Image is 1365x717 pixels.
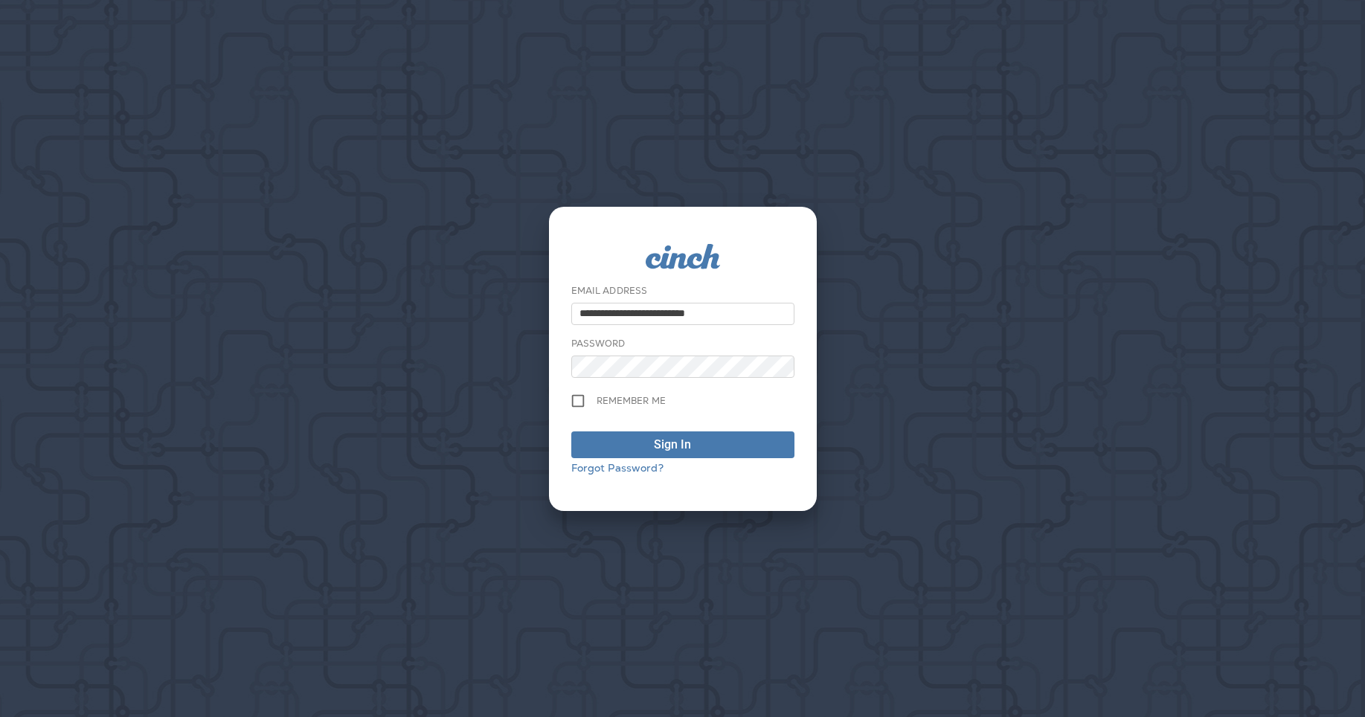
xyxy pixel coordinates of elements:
[654,436,691,454] div: Sign In
[571,285,648,297] label: Email Address
[571,461,664,475] a: Forgot Password?
[571,431,794,458] button: Sign In
[571,338,626,350] label: Password
[597,395,667,407] span: Remember me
